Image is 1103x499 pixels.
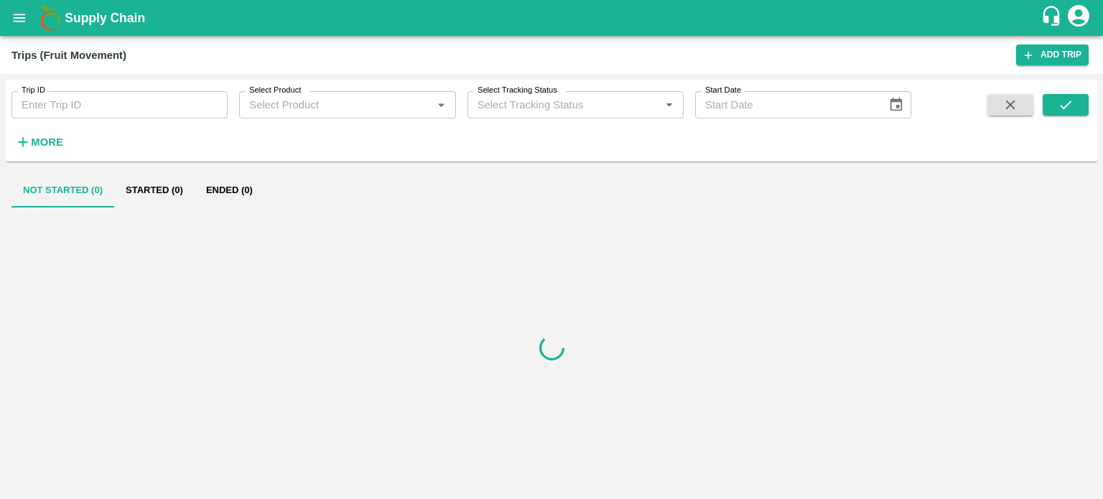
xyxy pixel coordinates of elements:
div: customer-support [1041,5,1066,31]
button: open drawer [3,1,36,34]
label: Select Tracking Status [478,85,557,96]
a: Add Trip [1016,45,1089,65]
input: Select Product [243,95,427,114]
button: Not Started (0) [11,173,114,207]
b: Supply Chain [65,11,145,25]
button: Open [660,95,679,114]
input: Select Tracking Status [472,95,637,114]
button: Started (0) [114,173,195,207]
label: Start Date [705,85,741,96]
label: Select Product [249,85,301,96]
a: Supply Chain [65,8,1041,28]
div: account of current user [1066,3,1092,33]
input: Enter Trip ID [11,91,228,118]
input: Start Date [695,91,877,118]
button: Choose date [883,91,910,118]
button: Ended (0) [195,173,264,207]
strong: More [31,136,63,148]
div: Trips (Fruit Movement) [11,46,126,65]
button: More [11,130,67,154]
label: Trip ID [22,85,45,96]
button: Open [432,95,450,114]
img: logo [36,4,65,32]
